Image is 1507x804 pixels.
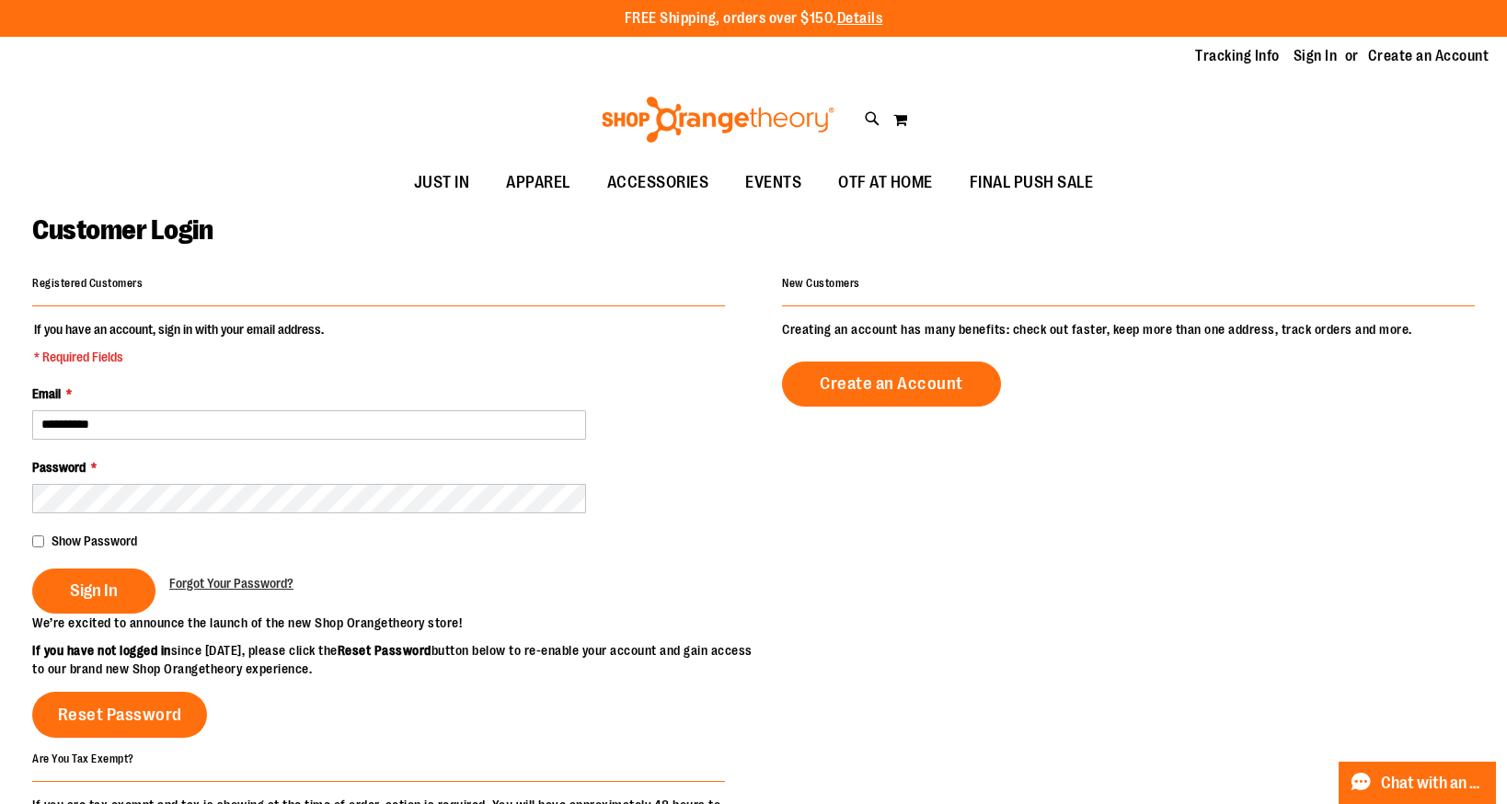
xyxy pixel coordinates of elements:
[607,162,709,203] span: ACCESSORIES
[32,460,86,475] span: Password
[1381,775,1485,792] span: Chat with an Expert
[32,214,213,246] span: Customer Login
[32,569,155,614] button: Sign In
[34,348,324,366] span: * Required Fields
[599,97,837,143] img: Shop Orangetheory
[1339,762,1497,804] button: Chat with an Expert
[32,386,61,401] span: Email
[506,162,570,203] span: APPAREL
[837,10,883,27] a: Details
[488,162,589,204] a: APPAREL
[70,580,118,601] span: Sign In
[32,614,753,632] p: We’re excited to announce the launch of the new Shop Orangetheory store!
[782,362,1001,407] a: Create an Account
[589,162,728,204] a: ACCESSORIES
[625,8,883,29] p: FREE Shipping, orders over $150.
[970,162,1094,203] span: FINAL PUSH SALE
[32,643,171,658] strong: If you have not logged in
[169,576,293,591] span: Forgot Your Password?
[838,162,933,203] span: OTF AT HOME
[951,162,1112,204] a: FINAL PUSH SALE
[58,705,182,725] span: Reset Password
[782,277,860,290] strong: New Customers
[32,641,753,678] p: since [DATE], please click the button below to re-enable your account and gain access to our bran...
[32,692,207,738] a: Reset Password
[1368,46,1490,66] a: Create an Account
[338,643,431,658] strong: Reset Password
[782,320,1475,339] p: Creating an account has many benefits: check out faster, keep more than one address, track orders...
[169,574,293,592] a: Forgot Your Password?
[32,320,326,366] legend: If you have an account, sign in with your email address.
[820,162,951,204] a: OTF AT HOME
[1195,46,1280,66] a: Tracking Info
[396,162,489,204] a: JUST IN
[414,162,470,203] span: JUST IN
[1294,46,1338,66] a: Sign In
[32,752,134,764] strong: Are You Tax Exempt?
[32,277,143,290] strong: Registered Customers
[52,534,137,548] span: Show Password
[727,162,820,204] a: EVENTS
[745,162,801,203] span: EVENTS
[820,373,963,394] span: Create an Account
